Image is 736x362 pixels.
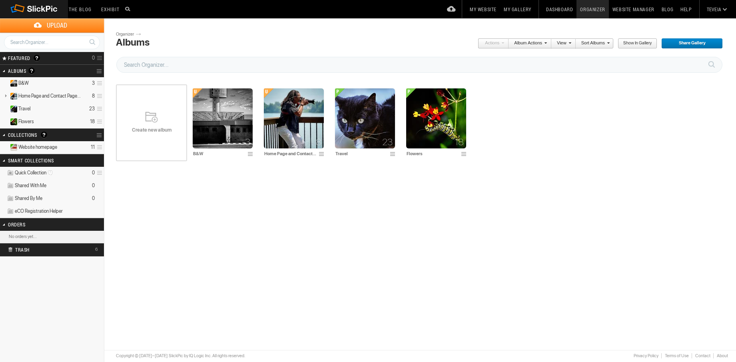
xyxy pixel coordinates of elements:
[116,57,722,73] input: Search Organizer...
[9,234,37,239] b: No orders yet...
[478,38,504,49] a: Actions
[18,118,34,125] span: Flowers
[15,195,42,202] span: Shared By Me
[406,150,459,157] input: Flowers
[661,353,692,358] a: Terms of Use
[713,353,728,358] a: About
[618,38,657,49] a: Show in Gallery
[4,36,100,49] input: Search Organizer...
[264,150,317,157] input: Home Page and Contact Page Photos
[15,170,55,176] span: Quick Collection
[382,139,393,145] span: 23
[264,88,324,148] img: Teveia_1.webp
[1,106,8,112] a: Expand
[85,35,100,49] a: Search
[455,139,464,145] span: 18
[245,139,250,145] span: 3
[618,38,652,49] span: Show in Gallery
[8,218,75,230] h2: Orders
[18,80,29,86] span: B&W
[316,139,321,145] span: 8
[630,353,661,358] a: Privacy Policy
[576,38,610,49] a: Sort Albums
[7,195,14,202] img: ico_album_coll.png
[10,18,104,32] span: Upload
[7,170,14,176] img: ico_album_quick.png
[18,106,30,112] span: Travel
[7,118,18,125] ins: Public Album
[8,65,75,77] h2: Albums
[7,93,18,100] ins: Unlisted Album
[8,154,75,166] h2: Smart Collections
[15,208,63,214] span: eCO Registration Helper
[8,129,75,141] h2: Collections
[406,88,466,148] img: COVID_Catepillar.webp
[8,244,82,256] h2: Trash
[15,182,46,189] span: Shared With Me
[551,38,571,49] a: View
[116,353,245,359] div: Copyright © [DATE]–[DATE] SlickPic by IQ Logic Inc. All rights reserved.
[96,130,104,141] a: Collection Options
[193,88,253,148] img: Break_Time_Safaga.webp
[661,38,717,49] span: Share Gallery
[124,4,134,14] input: Search photos on SlickPic...
[335,150,388,157] input: Travel
[7,106,18,112] ins: Public Album
[6,55,30,61] span: FEATURED
[18,144,57,150] span: Website homepage
[1,144,8,150] a: Expand
[116,37,150,48] div: Albums
[193,150,245,157] input: B&W
[7,182,14,189] img: ico_album_coll.png
[335,88,395,148] img: Baldwin.webp
[1,118,8,124] a: Expand
[509,38,547,49] a: Album Actions
[692,353,713,358] a: Contact
[7,144,18,151] ins: Public Collection
[1,80,8,86] a: Expand
[18,93,81,99] span: Home Page and Contact Page Photos
[7,80,18,87] ins: Unlisted Album
[116,127,187,133] span: Create new album
[7,208,14,215] img: ico_album_coll.png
